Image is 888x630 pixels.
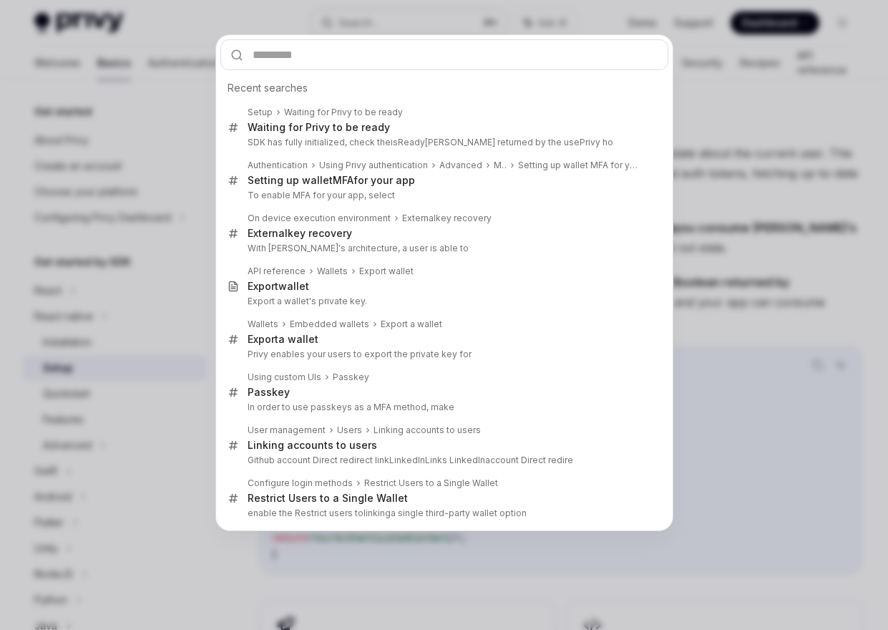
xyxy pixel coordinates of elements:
[319,160,428,171] div: Using Privy authentication
[248,349,638,360] p: Privy enables your users to export the private key for
[248,107,273,118] div: Setup
[248,227,288,239] b: External
[248,333,278,345] b: Export
[248,137,638,148] p: SDK has fully initialized, check the [PERSON_NAME] returned by the usePrivy ho
[374,425,481,436] div: Linking accounts to users
[494,160,507,171] div: MFA
[337,425,362,436] div: Users
[248,243,638,254] p: With [PERSON_NAME]'s architecture, a user is able to
[248,333,318,346] div: a wallet
[248,372,321,383] div: Using custom UIs
[248,508,638,519] p: enable the Restrict users to a single third-party wallet option
[333,372,369,382] b: Passkey
[248,121,390,134] div: Waiting for Privy to be ready
[439,160,482,171] div: Advanced
[248,492,408,505] div: Restrict Users to a Single Wallet
[364,508,391,518] b: linking
[402,213,492,224] div: key recovery
[333,174,353,186] b: MFA
[248,402,638,413] p: In order to use passkeys as a MFA method, make
[248,266,306,277] div: API reference
[425,455,485,465] b: Links LinkedIn
[248,386,290,398] b: Passkey
[248,160,308,171] div: Authentication
[248,319,278,330] div: Wallets
[290,319,369,330] div: Embedded wallets
[391,137,425,147] b: isReady
[359,266,414,277] div: Export wallet
[248,227,352,240] div: key recovery
[284,107,403,118] div: Waiting for Privy to be ready
[381,319,442,330] div: Export a wallet
[228,81,308,95] span: Recent searches
[248,280,309,293] div: wallet
[248,455,638,466] p: Github account Direct redirect linkLinkedIn account Direct redire
[248,190,638,201] p: To enable MFA for your app, select
[518,160,638,171] div: Setting up wallet MFA for your app
[248,213,391,224] div: On device execution environment
[248,439,377,452] div: Linking accounts to users
[317,266,348,277] div: Wallets
[248,174,415,187] div: Setting up wallet for your app
[248,280,278,292] b: Export
[248,478,353,489] div: Configure login methods
[248,425,326,436] div: User management
[364,478,498,489] div: Restrict Users to a Single Wallet
[402,213,436,223] b: External
[248,296,638,307] p: Export a wallet's private key.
